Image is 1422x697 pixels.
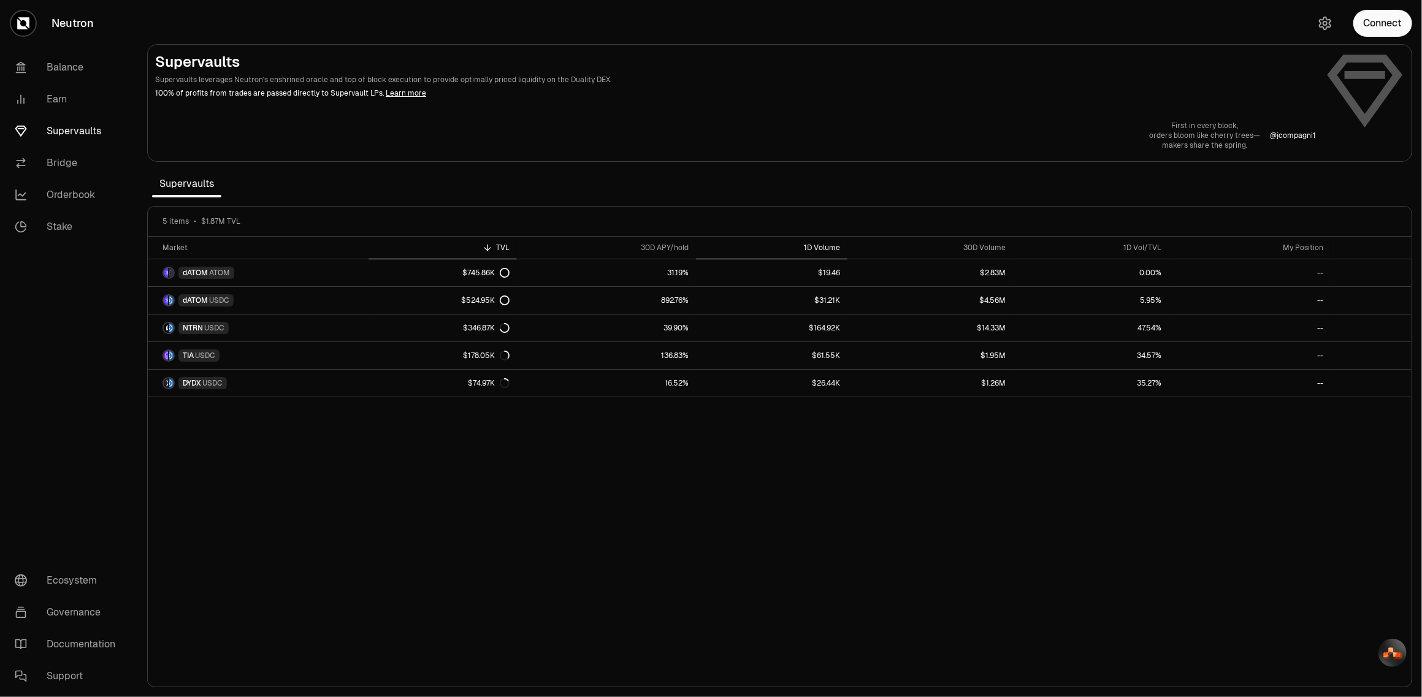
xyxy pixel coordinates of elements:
a: 5.95% [1014,287,1169,314]
div: TVL [376,243,510,253]
a: $19.46 [696,259,847,286]
a: $164.92K [696,314,847,341]
a: 35.27% [1014,370,1169,397]
a: dATOM LogoATOM LogodATOMATOM [148,259,369,286]
div: $74.97K [468,378,510,388]
div: $524.95K [461,295,510,305]
a: $14.33M [847,314,1014,341]
a: $524.95K [369,287,517,314]
a: 34.57% [1014,342,1169,369]
a: Learn more [386,88,426,98]
img: USDC Logo [169,378,174,388]
p: @ jcompagni1 [1270,131,1316,140]
a: @jcompagni1 [1270,131,1316,140]
span: USDC [195,351,215,360]
a: $31.21K [696,287,847,314]
img: USDC Logo [169,295,174,305]
a: Governance [5,596,132,628]
a: $178.05K [369,342,517,369]
p: First in every block, [1149,121,1260,131]
div: My Position [1177,243,1324,253]
div: 30D APY/hold [524,243,689,253]
a: 0.00% [1014,259,1169,286]
div: Market [162,243,361,253]
span: ATOM [209,268,230,278]
div: 1D Volume [703,243,840,253]
img: svg+xml,%3Csvg%20xmlns%3D%22http%3A%2F%2Fwww.w3.org%2F2000%2Fsvg%22%20width%3D%2233%22%20height%3... [1383,647,1403,660]
a: $61.55K [696,342,847,369]
a: Earn [5,83,132,115]
div: 1D Vol/TVL [1021,243,1162,253]
img: USDC Logo [169,323,174,333]
div: $346.87K [463,323,510,333]
img: USDC Logo [169,351,174,360]
span: 5 items [162,216,189,226]
img: DYDX Logo [164,378,168,388]
a: Stake [5,211,132,243]
a: dATOM LogoUSDC LogodATOMUSDC [148,287,369,314]
a: -- [1169,287,1331,314]
button: Connect [1353,10,1412,37]
span: DYDX [183,378,201,388]
p: Supervaults leverages Neutron's enshrined oracle and top of block execution to provide optimally ... [155,74,1316,85]
a: NTRN LogoUSDC LogoNTRNUSDC [148,314,369,341]
a: Orderbook [5,179,132,211]
a: 136.83% [517,342,696,369]
img: NTRN Logo [164,323,168,333]
a: Ecosystem [5,565,132,596]
p: makers share the spring. [1149,140,1260,150]
a: $745.86K [369,259,517,286]
a: TIA LogoUSDC LogoTIAUSDC [148,342,369,369]
span: USDC [202,378,223,388]
a: $2.83M [847,259,1014,286]
a: First in every block,orders bloom like cherry trees—makers share the spring. [1149,121,1260,150]
a: Supervaults [5,115,132,147]
span: TIA [183,351,194,360]
div: $178.05K [463,351,510,360]
span: Supervaults [152,172,221,196]
a: 892.76% [517,287,696,314]
img: dATOM Logo [164,295,168,305]
a: Support [5,660,132,692]
img: TIA Logo [164,351,168,360]
a: 39.90% [517,314,696,341]
a: 16.52% [517,370,696,397]
span: USDC [204,323,224,333]
div: 30D Volume [855,243,1006,253]
span: dATOM [183,268,208,278]
span: NTRN [183,323,203,333]
p: 100% of profits from trades are passed directly to Supervault LPs. [155,88,1316,99]
span: dATOM [183,295,208,305]
p: orders bloom like cherry trees— [1149,131,1260,140]
a: $74.97K [369,370,517,397]
a: $26.44K [696,370,847,397]
a: $4.56M [847,287,1014,314]
span: USDC [209,295,229,305]
a: 47.54% [1014,314,1169,341]
a: -- [1169,314,1331,341]
a: $346.87K [369,314,517,341]
img: ATOM Logo [169,268,174,278]
a: Bridge [5,147,132,179]
a: -- [1169,342,1331,369]
a: Documentation [5,628,132,660]
h2: Supervaults [155,52,1316,72]
a: $1.26M [847,370,1014,397]
span: $1.87M TVL [201,216,240,226]
a: Balance [5,51,132,83]
a: DYDX LogoUSDC LogoDYDXUSDC [148,370,369,397]
a: -- [1169,259,1331,286]
a: -- [1169,370,1331,397]
img: dATOM Logo [164,268,168,278]
a: $1.95M [847,342,1014,369]
div: $745.86K [462,268,510,278]
a: 31.19% [517,259,696,286]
